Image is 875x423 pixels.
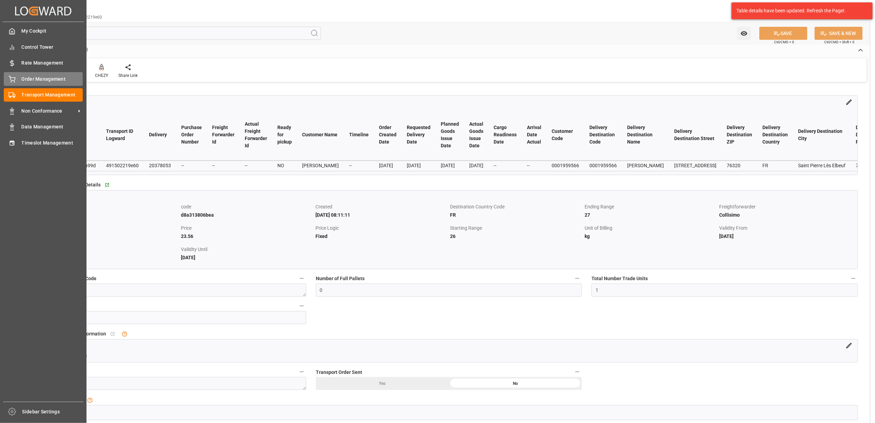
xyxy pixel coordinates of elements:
span: Control Tower [22,44,83,51]
div: CHEZY [95,72,108,79]
th: Delivery Destination Code [584,109,622,161]
th: Freight Forwarder Id [207,109,240,161]
div: 20378053 [149,161,171,170]
span: Timeslot Management [22,139,83,147]
div: -- [181,161,202,170]
th: Arrival Date Actual [522,109,546,161]
a: Control Tower [4,40,83,54]
div: [PERSON_NAME] [302,161,339,170]
div: [DATE] [181,253,313,262]
button: SAVE [759,27,807,40]
div: 0001959566 [589,161,617,170]
textarea: 0001959566 [40,284,306,297]
div: Collisimo [719,211,851,219]
th: Delivery Destination ZIP [722,109,757,161]
div: FR-02570 [46,232,179,240]
div: [DATE] [441,161,459,170]
span: Transport Management [22,91,83,99]
div: code [181,203,313,211]
button: Number of Full Pallets [573,274,582,283]
span: Non Conformance [22,107,76,115]
div: Share Link [118,72,138,79]
div: -- [212,161,234,170]
th: Timeline [344,109,374,161]
div: Ending Range [585,203,717,211]
div: Fixed [315,232,448,240]
div: -- [494,161,517,170]
div: [DATE] 08:11:11 [315,211,448,219]
div: Validity From [719,224,851,232]
th: Cargo Readiness Date [488,109,522,161]
th: Delivery Destination City [793,109,851,161]
div: FR [450,211,582,219]
div: Origin [46,224,179,232]
th: Ready for pickup [272,109,297,161]
span: Transport Order Sent [316,369,362,376]
div: 26 [450,232,582,240]
span: Ctrl/CMD + S [774,39,794,45]
div: -- [245,161,267,170]
div: Price [181,224,313,232]
th: Requested Delivery Date [402,109,436,161]
div: 76320 [727,161,752,170]
span: Order Management [22,76,83,83]
span: Data Management [22,123,83,130]
div: false [46,253,179,262]
div: Unit of Billing [585,224,717,232]
div: Table details have been updated. Refresh the Page!. [736,7,863,14]
div: -- [349,161,369,170]
a: Rate Management [4,56,83,70]
button: TimeSlot Id [297,367,306,376]
button: Total Wooden Pallets [297,301,306,310]
div: Validity Until [181,245,313,253]
th: Delivery Destination Country [757,109,793,161]
th: Delivery Destination Name [622,109,669,161]
div: [DATE] [407,161,430,170]
div: [PERSON_NAME] [627,161,664,170]
button: SAVE & NEW [815,27,863,40]
div: False [46,211,179,219]
div: [DATE] [379,161,396,170]
th: Delivery Destination Street [669,109,722,161]
div: FR [762,161,788,170]
th: Customer Name [297,109,344,161]
span: Rate Management [22,59,83,67]
div: 23.56 [181,232,313,240]
a: Order Management [4,72,83,85]
button: open menu [737,27,751,40]
button: Transport Order Sent [573,367,582,376]
a: Timeslot Management [4,136,83,149]
div: Price Logic [315,224,448,232]
a: Chezy Loading [40,405,857,415]
th: Transport ID Logward [101,109,144,161]
a: Transport Management [4,88,83,102]
div: Yes [316,377,449,390]
div: NO [277,161,292,170]
a: My Cockpit [4,24,83,38]
div: Destination Country Code [450,203,582,211]
div: Starting Range [450,224,582,232]
div: kg [585,232,717,240]
button: Delivery Destination Code [297,274,306,283]
div: d8a313806bea [181,211,313,219]
span: Number of Full Pallets [316,275,365,282]
div: Created [315,203,448,211]
span: Total Number Trade Units [591,275,648,282]
div: 0001959566 [552,161,579,170]
div: Blocked [46,203,179,211]
div: Freightforwarder [719,203,851,211]
div: 27 [585,211,717,219]
div: [DATE] [719,232,851,240]
span: My Cockpit [22,27,83,35]
input: Search Fields [32,27,321,40]
th: Delivery [144,109,176,161]
th: Actual Freight Forwarder Id [240,109,272,161]
th: Purchase Order Number [176,109,207,161]
span: Sidebar Settings [22,408,84,415]
div: Validity Trigger [46,245,179,253]
span: Ctrl/CMD + Shift + S [824,39,854,45]
th: Customer Code [546,109,584,161]
a: Data Management [4,120,83,134]
button: Total Number Trade Units [849,274,858,283]
th: Order Created Date [374,109,402,161]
